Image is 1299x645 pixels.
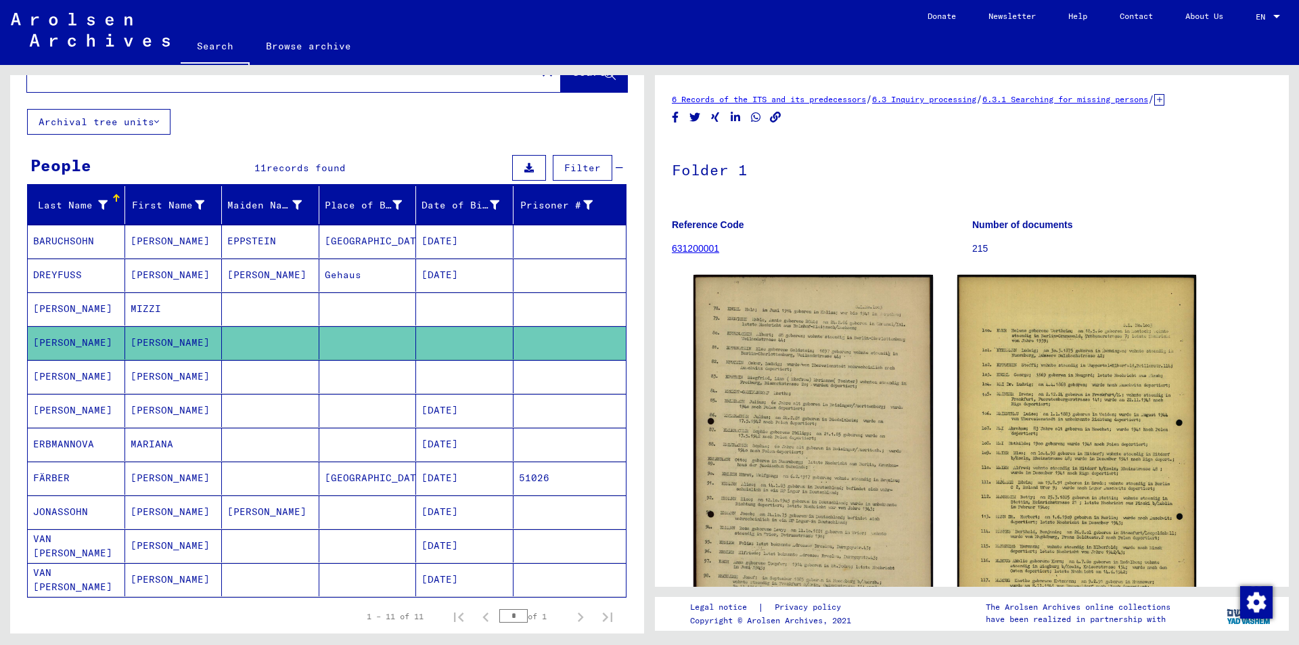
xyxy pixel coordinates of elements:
button: Archival tree units [27,109,170,135]
mat-cell: [DATE] [416,259,514,292]
a: 6.3.1 Searching for missing persons [982,94,1148,104]
mat-cell: [PERSON_NAME] [125,225,223,258]
mat-cell: [DATE] [416,428,514,461]
mat-header-cell: Prisoner # [514,186,626,224]
button: Share on Facebook [668,109,683,126]
mat-cell: [PERSON_NAME] [222,495,319,529]
div: Last Name [33,198,108,213]
mat-cell: JONASSOHN [28,495,125,529]
mat-header-cell: Place of Birth [319,186,417,224]
mat-cell: [GEOGRAPHIC_DATA] [319,462,417,495]
span: 11 [254,162,267,174]
div: 1 – 11 of 11 [367,610,424,623]
mat-cell: [PERSON_NAME] [125,563,223,596]
a: 6.3 Inquiry processing [872,94,976,104]
mat-cell: EPPSTEIN [222,225,319,258]
div: Change consent [1239,585,1272,618]
mat-cell: [PERSON_NAME] [28,360,125,393]
div: Maiden Name [227,198,302,213]
div: Place of Birth [325,198,403,213]
mat-cell: [PERSON_NAME] [125,394,223,427]
span: EN [1256,12,1271,22]
mat-cell: [DATE] [416,529,514,562]
mat-cell: [PERSON_NAME] [125,259,223,292]
mat-cell: [PERSON_NAME] [125,326,223,359]
b: Reference Code [672,219,744,230]
button: Copy link [769,109,783,126]
mat-cell: DREYFUSS [28,259,125,292]
button: Share on Xing [708,109,723,126]
mat-cell: [PERSON_NAME] [28,292,125,326]
mat-cell: VAN [PERSON_NAME] [28,563,125,596]
mat-header-cell: Last Name [28,186,125,224]
span: records found [267,162,346,174]
mat-header-cell: Date of Birth [416,186,514,224]
mat-cell: MARIANA [125,428,223,461]
span: / [976,93,982,105]
span: / [866,93,872,105]
mat-cell: Gehaus [319,259,417,292]
a: Legal notice [690,600,758,615]
mat-cell: [GEOGRAPHIC_DATA] [319,225,417,258]
img: Change consent [1240,586,1273,619]
a: Browse archive [250,30,367,62]
div: Prisoner # [519,194,610,216]
button: Last page [594,603,621,630]
mat-header-cell: Maiden Name [222,186,319,224]
p: have been realized in partnership with [986,613,1170,625]
div: Date of Birth [421,194,516,216]
span: / [1148,93,1154,105]
img: yv_logo.png [1224,596,1275,630]
button: Filter [553,155,612,181]
mat-cell: [PERSON_NAME] [125,462,223,495]
mat-cell: ERBMANNOVA [28,428,125,461]
div: Date of Birth [421,198,499,213]
mat-cell: [DATE] [416,462,514,495]
button: Share on Twitter [688,109,702,126]
div: People [30,153,91,177]
button: Previous page [472,603,499,630]
img: Arolsen_neg.svg [11,13,170,47]
div: Prisoner # [519,198,593,213]
button: First page [445,603,472,630]
mat-cell: FÄRBER [28,462,125,495]
b: Number of documents [972,219,1073,230]
mat-cell: [PERSON_NAME] [125,529,223,562]
a: Privacy policy [764,600,857,615]
mat-cell: [PERSON_NAME] [28,326,125,359]
mat-cell: VAN [PERSON_NAME] [28,529,125,562]
mat-cell: [DATE] [416,394,514,427]
mat-cell: [DATE] [416,225,514,258]
div: of 1 [499,610,567,623]
div: | [690,600,857,615]
div: First Name [131,198,205,213]
mat-cell: [PERSON_NAME] [125,360,223,393]
span: Filter [564,162,601,174]
mat-cell: [PERSON_NAME] [125,495,223,529]
mat-cell: [DATE] [416,495,514,529]
div: Maiden Name [227,194,319,216]
button: Next page [567,603,594,630]
p: Copyright © Arolsen Archives, 2021 [690,615,857,627]
mat-cell: [PERSON_NAME] [222,259,319,292]
div: Place of Birth [325,194,419,216]
h1: Folder 1 [672,139,1272,198]
mat-cell: [PERSON_NAME] [28,394,125,427]
button: Share on LinkedIn [729,109,743,126]
mat-cell: BARUCHSOHN [28,225,125,258]
p: 215 [972,242,1272,256]
mat-cell: [DATE] [416,563,514,596]
button: Share on WhatsApp [749,109,763,126]
a: Search [181,30,250,65]
div: Last Name [33,194,124,216]
mat-cell: MIZZI [125,292,223,326]
div: First Name [131,194,222,216]
mat-cell: 51026 [514,462,626,495]
p: The Arolsen Archives online collections [986,601,1170,613]
a: 6 Records of the ITS and its predecessors [672,94,866,104]
a: 631200001 [672,243,719,254]
mat-header-cell: First Name [125,186,223,224]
